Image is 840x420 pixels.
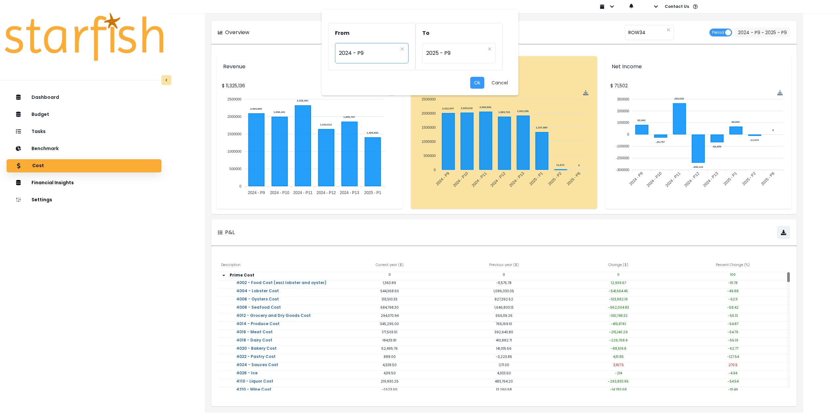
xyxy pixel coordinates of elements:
[335,29,349,37] span: From
[426,46,485,61] span: 2025 - P9
[488,47,492,51] svg: close
[339,46,398,61] span: 2024 - P9
[422,29,430,37] span: To
[488,46,492,52] button: Clear
[400,46,404,52] button: Clear
[488,77,512,89] button: Cancel
[400,47,404,51] svg: close
[470,77,484,89] button: Ok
